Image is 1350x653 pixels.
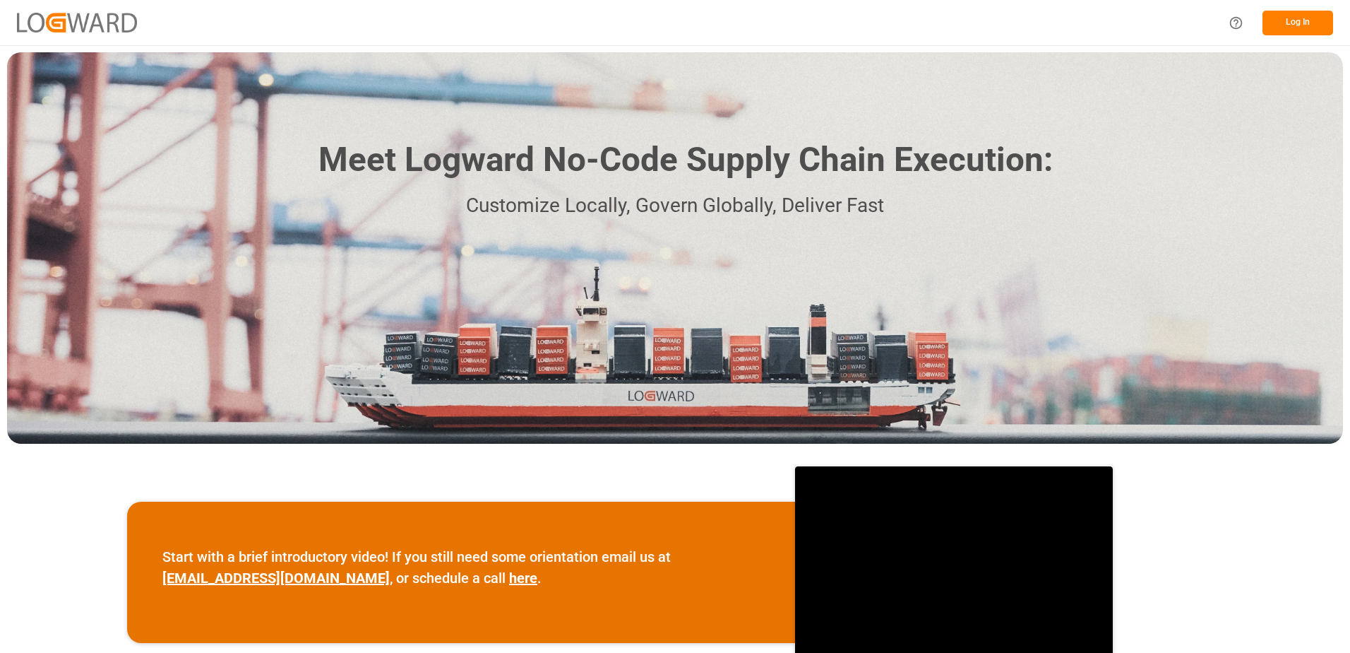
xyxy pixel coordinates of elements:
button: Log In [1262,11,1333,35]
a: here [509,570,537,587]
p: Start with a brief introductory video! If you still need some orientation email us at , or schedu... [162,546,760,589]
button: Help Center [1220,7,1252,39]
p: Customize Locally, Govern Globally, Deliver Fast [297,190,1053,222]
a: [EMAIL_ADDRESS][DOMAIN_NAME] [162,570,390,587]
img: Logward_new_orange.png [17,13,137,32]
h1: Meet Logward No-Code Supply Chain Execution: [318,135,1053,185]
